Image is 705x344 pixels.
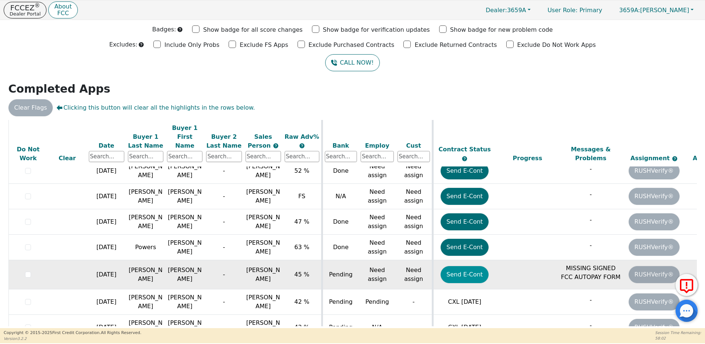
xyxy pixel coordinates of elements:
[561,296,621,305] p: -
[396,209,433,235] td: Need assign
[206,151,242,162] input: Search...
[359,209,396,235] td: Need assign
[325,141,357,150] div: Bank
[611,4,701,16] button: 3659A:[PERSON_NAME]
[396,315,433,340] td: -
[48,1,77,19] button: AboutFCC
[322,184,359,209] td: N/A
[361,151,394,162] input: Search...
[204,209,243,235] td: -
[126,209,165,235] td: [PERSON_NAME]
[441,162,489,179] button: Send E-Cont
[294,271,309,278] span: 45 %
[203,25,303,34] p: Show badge for all score changes
[396,184,433,209] td: Need assign
[619,7,689,14] span: [PERSON_NAME]
[359,315,396,340] td: N/A
[294,244,309,251] span: 63 %
[128,151,163,162] input: Search...
[4,336,141,341] p: Version 3.2.2
[87,235,126,260] td: [DATE]
[322,235,359,260] td: Done
[126,235,165,260] td: Powers
[164,41,219,49] p: Include Only Probs
[561,145,621,163] div: Messages & Problems
[478,4,538,16] button: Dealer:3659A
[285,133,319,140] span: Raw Adv%
[246,294,280,310] span: [PERSON_NAME]
[89,141,124,150] div: Date
[165,209,204,235] td: [PERSON_NAME]
[676,274,698,296] button: Report Error to FCC
[548,7,577,14] span: User Role :
[11,145,46,163] div: Do Not Work
[87,315,126,340] td: [DATE]
[10,4,41,11] p: FCCEZ
[359,158,396,184] td: Need assign
[4,330,141,336] p: Copyright © 2015- 2025 First Credit Corporation.
[414,41,497,49] p: Exclude Returned Contracts
[204,260,243,289] td: -
[126,289,165,315] td: [PERSON_NAME]
[246,266,280,282] span: [PERSON_NAME]
[359,235,396,260] td: Need assign
[540,3,610,17] p: Primary
[655,330,701,336] p: Session Time Remaining:
[206,132,242,150] div: Buyer 2 Last Name
[126,260,165,289] td: [PERSON_NAME]
[35,2,40,9] sup: ®
[248,133,273,149] span: Sales Person
[165,315,204,340] td: [PERSON_NAME]
[294,298,309,305] span: 42 %
[433,289,496,315] td: CXL [DATE]
[109,40,137,49] p: Excludes:
[361,141,394,150] div: Employ
[294,324,309,331] span: 42 %
[152,25,176,34] p: Badges:
[204,235,243,260] td: -
[322,260,359,289] td: Pending
[128,132,163,150] div: Buyer 1 Last Name
[8,82,111,95] strong: Completed Apps
[396,235,433,260] td: Need assign
[397,151,430,162] input: Search...
[323,25,430,34] p: Show badge for verification updates
[56,103,255,112] span: Clicking this button will clear all the highlights in the rows below.
[498,154,558,163] div: Progress
[631,155,672,162] span: Assignment
[540,3,610,17] a: User Role: Primary
[165,235,204,260] td: [PERSON_NAME]
[397,141,430,150] div: Cust
[325,54,379,71] button: CALL NOW!
[486,7,526,14] span: 3659A
[561,264,621,282] p: MISSING SIGNED FCC AUTOPAY FORM
[322,315,359,340] td: Pending
[126,315,165,340] td: [PERSON_NAME]
[298,193,305,200] span: FS
[87,260,126,289] td: [DATE]
[10,11,41,16] p: Dealer Portal
[204,184,243,209] td: -
[101,330,141,335] span: All Rights Reserved.
[396,260,433,289] td: Need assign
[441,213,489,230] button: Send E-Cont
[486,7,507,14] span: Dealer:
[294,167,309,174] span: 52 %
[359,184,396,209] td: Need assign
[167,123,202,150] div: Buyer 1 First Name
[240,41,288,49] p: Exclude FS Apps
[396,289,433,315] td: -
[4,2,46,18] button: FCCEZ®Dealer Portal
[204,289,243,315] td: -
[309,41,395,49] p: Exclude Purchased Contracts
[167,151,202,162] input: Search...
[561,165,621,173] p: -
[561,216,621,224] p: -
[204,158,243,184] td: -
[438,146,491,153] span: Contract Status
[87,184,126,209] td: [DATE]
[87,289,126,315] td: [DATE]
